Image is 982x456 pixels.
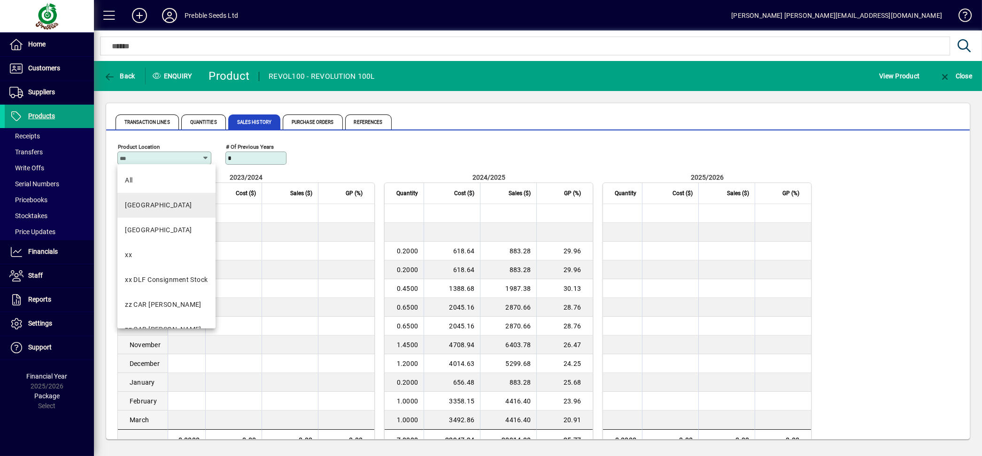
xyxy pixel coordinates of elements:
[118,392,168,410] td: February
[449,360,475,367] span: 4014.63
[283,114,343,129] span: Purchase Orders
[506,360,531,367] span: 5299.68
[118,335,168,354] td: November
[449,285,475,292] span: 1388.68
[118,144,160,150] mat-label: Product Location
[877,68,922,84] button: View Product
[454,188,474,198] span: Cost ($)
[5,208,94,224] a: Stocktakes
[117,193,216,218] mat-option: CHRISTCHURCH
[951,2,970,32] a: Knowledge Base
[290,188,312,198] span: Sales ($)
[564,247,581,255] span: 29.96
[673,188,693,198] span: Cost ($)
[397,247,418,255] span: 0.2000
[506,416,531,424] span: 4416.40
[28,112,55,120] span: Products
[124,7,155,24] button: Add
[125,325,201,334] div: zz CAR [PERSON_NAME]
[117,267,216,292] mat-option: xx DLF Consignment Stock
[691,174,724,181] span: 2025/2026
[181,114,226,129] span: Quantities
[117,317,216,342] mat-option: zz CAR CRAIG B
[146,68,202,84] div: Enquiry
[228,114,280,129] span: Sales History
[116,114,179,129] span: Transaction Lines
[397,322,418,330] span: 0.6500
[125,300,201,310] div: zz CAR [PERSON_NAME]
[564,416,581,424] span: 20.91
[5,81,94,104] a: Suppliers
[28,319,52,327] span: Settings
[5,264,94,288] a: Staff
[564,285,581,292] span: 30.13
[564,304,581,311] span: 28.76
[510,247,531,255] span: 883.28
[615,188,636,198] span: Quantity
[28,64,60,72] span: Customers
[727,188,749,198] span: Sales ($)
[125,175,132,185] span: All
[262,429,318,450] td: 0.00
[125,225,192,235] div: [GEOGRAPHIC_DATA]
[397,416,418,424] span: 1.0000
[9,180,59,188] span: Serial Numbers
[9,228,55,236] span: Price Updates
[5,144,94,160] a: Transfers
[385,429,424,450] td: 7.0000
[480,429,536,450] td: 30914.80
[564,397,581,405] span: 23.96
[5,312,94,335] a: Settings
[5,160,94,176] a: Write Offs
[397,266,418,274] span: 0.2000
[209,68,250,84] div: Product
[34,392,60,400] span: Package
[346,188,363,198] span: GP (%)
[564,322,581,330] span: 28.76
[28,88,55,96] span: Suppliers
[226,144,274,150] mat-label: # of previous years
[28,296,51,303] span: Reports
[449,341,475,349] span: 4708.94
[929,68,982,84] app-page-header-button: Close enquiry
[564,266,581,274] span: 29.96
[318,429,374,450] td: 0.00
[453,247,475,255] span: 618.64
[453,379,475,386] span: 656.48
[9,196,47,204] span: Pricebooks
[506,285,531,292] span: 1987.38
[506,397,531,405] span: 4416.40
[506,322,531,330] span: 2870.66
[117,292,216,317] mat-option: zz CAR CARL
[104,72,135,80] span: Back
[731,8,942,23] div: [PERSON_NAME] [PERSON_NAME][EMAIL_ADDRESS][DOMAIN_NAME]
[449,304,475,311] span: 2045.16
[939,72,972,80] span: Close
[642,429,698,450] td: 0.00
[564,341,581,349] span: 26.47
[185,8,238,23] div: Prebble Seeds Ltd
[269,69,375,84] div: REVOL100 - REVOLUTION 100L
[9,212,47,220] span: Stocktakes
[5,192,94,208] a: Pricebooks
[5,57,94,80] a: Customers
[5,336,94,359] a: Support
[5,128,94,144] a: Receipts
[564,360,581,367] span: 24.25
[782,188,799,198] span: GP (%)
[155,7,185,24] button: Profile
[236,188,256,198] span: Cost ($)
[449,397,475,405] span: 3358.15
[205,429,262,450] td: 0.00
[28,272,43,279] span: Staff
[9,148,43,156] span: Transfers
[879,68,920,84] span: View Product
[345,114,392,129] span: References
[564,188,581,198] span: GP (%)
[5,224,94,240] a: Price Updates
[125,275,208,285] div: xx DLF Consignment Stock
[5,240,94,264] a: Financials
[698,429,755,450] td: 0.00
[449,322,475,330] span: 2045.16
[564,379,581,386] span: 25.68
